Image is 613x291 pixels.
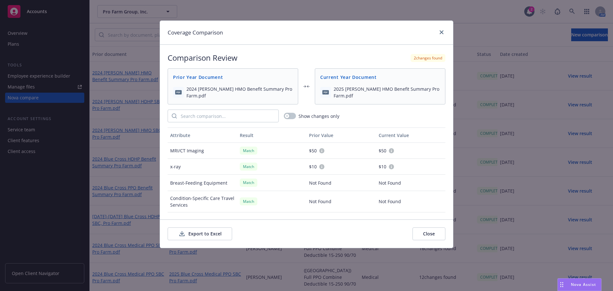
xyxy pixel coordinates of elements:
[309,147,317,154] span: $50
[379,163,386,170] span: $10
[177,110,278,122] input: Search comparison...
[334,86,440,99] span: 2025 [PERSON_NAME] HMO Benefit Summary Pro Farm.pdf
[240,163,257,171] div: Match
[320,74,440,80] span: Current Year Document
[168,127,237,143] button: Attribute
[557,278,602,291] button: Nova Assist
[379,132,443,139] div: Current Value
[168,52,238,63] h2: Comparison Review
[240,179,257,187] div: Match
[306,127,376,143] button: Prior Value
[379,180,401,186] span: Not Found
[379,147,386,154] span: $50
[309,132,374,139] div: Prior Value
[168,28,223,37] h1: Coverage Comparison
[168,227,232,240] button: Export to Excel
[172,113,177,119] svg: Search
[379,198,401,205] span: Not Found
[186,86,293,99] span: 2024 [PERSON_NAME] HMO Benefit Summary Pro Farm.pdf
[309,163,317,170] span: $10
[299,113,339,119] span: Show changes only
[240,132,304,139] div: Result
[237,127,307,143] button: Result
[438,28,445,36] a: close
[240,147,257,155] div: Match
[168,175,237,191] div: Breast-Feeding Equipment
[571,282,596,287] span: Nova Assist
[558,279,566,291] div: Drag to move
[309,180,331,186] span: Not Found
[376,127,446,143] button: Current Value
[309,198,331,205] span: Not Found
[170,132,235,139] div: Attribute
[168,191,237,212] div: Condition-Specific Care Travel Services
[173,74,293,80] span: Prior Year Document
[168,159,237,175] div: x-ray
[240,197,257,205] div: Match
[168,143,237,159] div: MRI/CT Imaging
[411,54,445,62] div: 2 changes found
[412,227,445,240] button: Close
